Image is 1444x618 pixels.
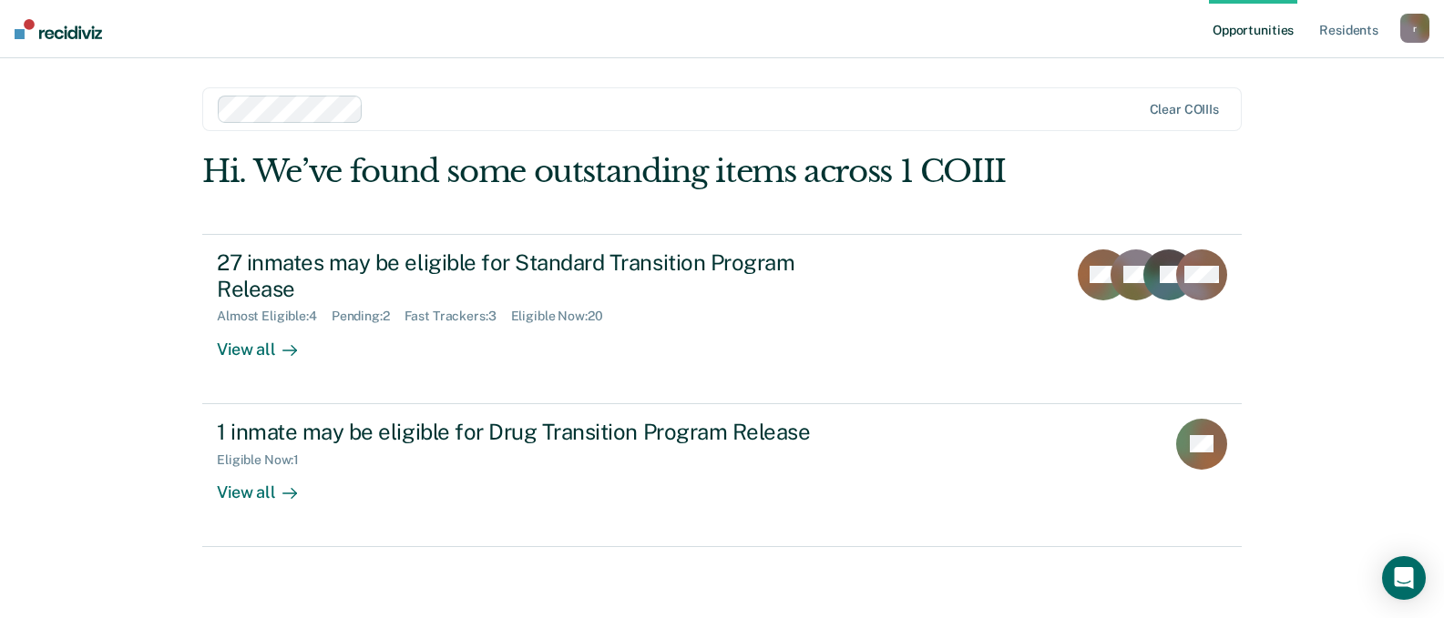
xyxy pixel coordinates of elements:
div: 27 inmates may be eligible for Standard Transition Program Release [217,249,856,302]
div: Eligible Now : 20 [511,309,618,324]
div: Fast Trackers : 3 [405,309,511,324]
div: Pending : 2 [332,309,405,324]
a: 1 inmate may be eligible for Drug Transition Program ReleaseEligible Now:1View all [202,404,1242,547]
div: View all [217,467,319,502]
div: Clear COIIIs [1150,102,1219,117]
div: View all [217,324,319,360]
div: Eligible Now : 1 [217,452,313,468]
div: Almost Eligible : 4 [217,309,332,324]
div: Open Intercom Messenger [1382,556,1426,600]
button: r [1400,14,1429,43]
div: 1 inmate may be eligible for Drug Transition Program Release [217,419,856,445]
a: 27 inmates may be eligible for Standard Transition Program ReleaseAlmost Eligible:4Pending:2Fast ... [202,234,1242,404]
div: Hi. We’ve found some outstanding items across 1 COIII [202,153,1034,190]
img: Recidiviz [15,19,102,39]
